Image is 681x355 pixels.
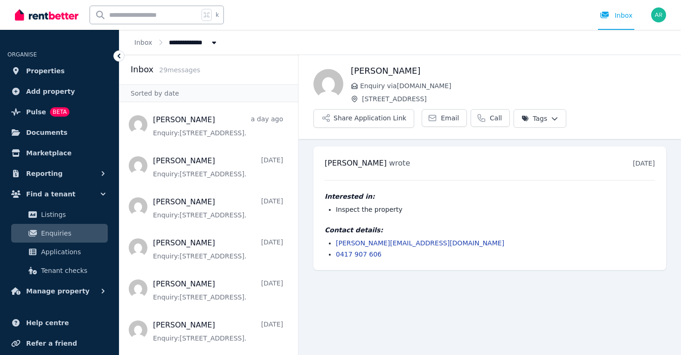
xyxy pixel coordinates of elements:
span: Find a tenant [26,188,76,200]
div: Sorted by date [119,84,298,102]
a: Marketplace [7,144,111,162]
a: Tenant checks [11,261,108,280]
span: Applications [41,246,104,258]
div: Inbox [600,11,632,20]
span: [STREET_ADDRESS] [362,94,666,104]
span: Add property [26,86,75,97]
a: Enquiries [11,224,108,243]
a: PulseBETA [7,103,111,121]
a: Call [471,109,510,127]
span: wrote [389,159,410,167]
span: k [215,11,219,19]
span: [PERSON_NAME] [325,159,387,167]
img: Aram Rudd [651,7,666,22]
span: Refer a friend [26,338,77,349]
a: Documents [7,123,111,142]
a: [PERSON_NAME][DATE]Enquiry:[STREET_ADDRESS]. [153,320,283,343]
span: ORGANISE [7,51,37,58]
span: Help centre [26,317,69,328]
span: Marketplace [26,147,71,159]
h2: Inbox [131,63,153,76]
a: [PERSON_NAME]a day agoEnquiry:[STREET_ADDRESS]. [153,114,283,138]
time: [DATE] [633,160,655,167]
li: Inspect the property [336,205,655,214]
a: Email [422,109,467,127]
a: Add property [7,82,111,101]
span: Call [490,113,502,123]
button: Find a tenant [7,185,111,203]
a: [PERSON_NAME][EMAIL_ADDRESS][DOMAIN_NAME] [336,239,504,247]
button: Share Application Link [313,109,414,128]
iframe: Intercom live chat [649,323,672,346]
button: Reporting [7,164,111,183]
span: BETA [50,107,69,117]
a: Help centre [7,313,111,332]
span: Email [441,113,459,123]
span: Reporting [26,168,63,179]
span: Enquiries [41,228,104,239]
span: Documents [26,127,68,138]
button: Tags [514,109,566,128]
span: Tenant checks [41,265,104,276]
h4: Interested in: [325,192,655,201]
a: [PERSON_NAME][DATE]Enquiry:[STREET_ADDRESS]. [153,155,283,179]
span: 29 message s [159,66,200,74]
nav: Breadcrumb [119,30,234,55]
span: Properties [26,65,65,77]
img: Tanya [313,69,343,99]
a: Applications [11,243,108,261]
h4: Contact details: [325,225,655,235]
a: Inbox [134,39,152,46]
span: Enquiry via [DOMAIN_NAME] [360,81,666,90]
span: Manage property [26,285,90,297]
span: Pulse [26,106,46,118]
a: Listings [11,205,108,224]
a: [PERSON_NAME][DATE]Enquiry:[STREET_ADDRESS]. [153,196,283,220]
img: RentBetter [15,8,78,22]
h1: [PERSON_NAME] [351,64,666,77]
span: Listings [41,209,104,220]
a: [PERSON_NAME][DATE]Enquiry:[STREET_ADDRESS]. [153,237,283,261]
a: Refer a friend [7,334,111,353]
a: Properties [7,62,111,80]
span: Tags [521,114,547,123]
button: Manage property [7,282,111,300]
a: 0417 907 606 [336,251,382,258]
a: [PERSON_NAME][DATE]Enquiry:[STREET_ADDRESS]. [153,278,283,302]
